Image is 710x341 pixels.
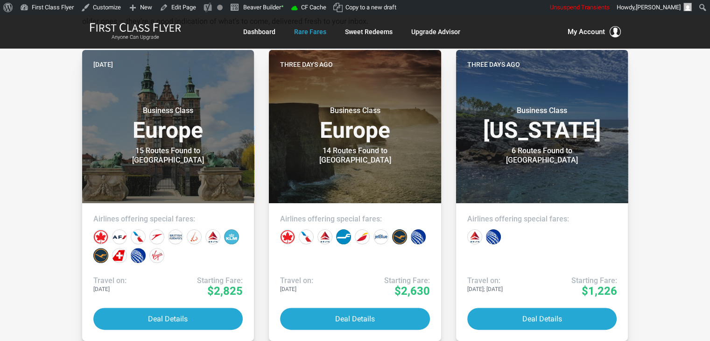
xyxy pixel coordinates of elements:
[392,229,407,244] div: Lufthansa
[296,146,413,165] div: 14 Routes Found to [GEOGRAPHIC_DATA]
[456,50,628,341] a: Three days agoBusiness Class[US_STATE]6 Routes Found to [GEOGRAPHIC_DATA]Airlines offering specia...
[149,229,164,244] div: Austrian Airlines‎
[467,214,617,224] h4: Airlines offering special fares:
[93,214,243,224] h4: Airlines offering special fares:
[93,248,108,263] div: Lufthansa
[317,229,332,244] div: Delta Airlines
[299,229,314,244] div: American Airlines
[93,59,113,70] time: [DATE]
[296,106,413,115] small: Business Class
[187,229,202,244] div: Brussels Airlines
[568,26,621,37] button: My Account
[280,214,430,224] h4: Airlines offering special fares:
[149,248,164,263] div: Virgin Atlantic
[82,50,254,341] a: [DATE]Business ClassEurope15 Routes Found to [GEOGRAPHIC_DATA]Airlines offering special fares:Tra...
[486,229,501,244] div: United
[467,229,482,244] div: Delta Airlines
[93,229,108,244] div: Air Canada
[110,106,226,115] small: Business Class
[90,22,181,32] img: First Class Flyer
[467,59,520,70] time: Three days ago
[636,4,681,11] span: [PERSON_NAME]
[467,106,617,142] h3: [US_STATE]
[550,4,610,11] span: Unsuspend Transients
[168,229,183,244] div: British Airways
[131,229,146,244] div: American Airlines
[280,229,295,244] div: Air Canada
[224,229,239,244] div: KLM
[484,146,600,165] div: 6 Routes Found to [GEOGRAPHIC_DATA]
[467,308,617,330] button: Deal Details
[90,22,181,41] a: First Class FlyerAnyone Can Upgrade
[93,308,243,330] button: Deal Details
[243,23,275,40] a: Dashboard
[93,106,243,142] h3: Europe
[131,248,146,263] div: United
[568,26,605,37] span: My Account
[345,23,393,40] a: Sweet Redeems
[110,146,226,165] div: 15 Routes Found to [GEOGRAPHIC_DATA]
[112,229,127,244] div: Air France
[269,50,441,341] a: Three days agoBusiness ClassEurope14 Routes Found to [GEOGRAPHIC_DATA]Airlines offering special f...
[336,229,351,244] div: Finnair
[280,106,430,142] h3: Europe
[280,308,430,330] button: Deal Details
[373,229,388,244] div: JetBlue
[280,59,333,70] time: Three days ago
[294,23,326,40] a: Rare Fares
[355,229,370,244] div: Iberia
[112,248,127,263] div: Swiss
[281,1,284,11] span: •
[411,23,460,40] a: Upgrade Advisor
[411,229,426,244] div: United
[205,229,220,244] div: Delta Airlines
[484,106,600,115] small: Business Class
[90,34,181,41] small: Anyone Can Upgrade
